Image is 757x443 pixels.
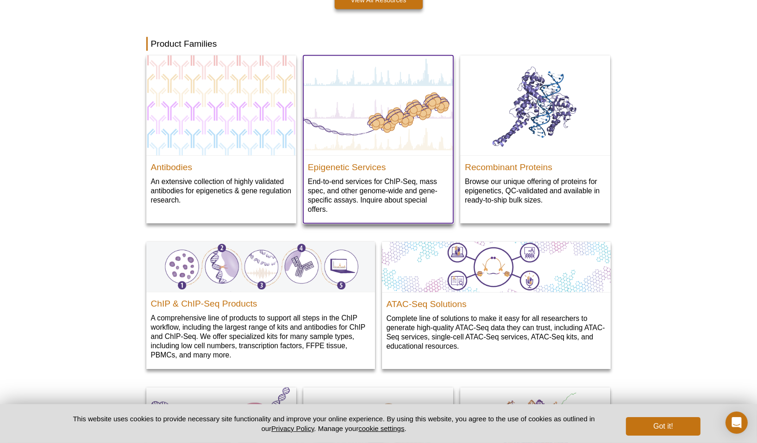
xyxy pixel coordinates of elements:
[146,37,611,51] h2: Product Families
[358,425,404,432] button: cookie settings
[146,55,296,155] img: Antibodies for Epigenetics
[146,242,375,292] img: Active Motif
[151,313,370,360] p: A comprehensive line of products to support all steps in the ChIP workflow, including the largest...
[151,158,292,172] h2: Antibodies
[151,177,292,205] p: An extensive collection of highly validated antibodies for epigenetics & gene regulation research.
[726,412,748,434] div: Open Intercom Messenger
[271,425,314,432] a: Privacy Policy
[626,417,700,436] button: Got it!
[151,295,370,308] h2: ChIP & ChIP-Seq Products
[460,55,610,214] a: Recombinant Proteins Recombinant Proteins Browse our unique offering of proteins for epigenetics,...
[146,55,296,214] a: Antibodies for Epigenetics Antibodies An extensive collection of highly validated antibodies for ...
[146,242,375,369] a: Active Motif ChIP & ChIP-Seq Products A comprehensive line of products to support all steps in th...
[57,414,611,433] p: This website uses cookies to provide necessary site functionality and improve your online experie...
[303,55,453,223] a: Custom Services Epigenetic Services End-to-end services for ChIP‑Seq, mass spec, and other genome...
[387,295,606,309] h2: ATAC-Seq Solutions
[308,158,449,172] h2: Epigenetic Services
[460,55,610,155] img: Recombinant Proteins
[382,242,611,292] img: ATAC-Seq Solutions
[387,314,606,351] p: Complete line of solutions to make it easy for all researchers to generate high-quality ATAC-Seq ...
[465,158,606,172] h2: Recombinant Proteins
[308,177,449,214] p: End-to-end services for ChIP‑Seq, mass spec, and other genome-wide and gene-specific assays. Inqu...
[465,177,606,205] p: Browse our unique offering of proteins for epigenetics, QC-validated and available in ready-to-sh...
[303,55,453,155] img: Custom Services
[382,242,611,360] a: ATAC-Seq Solutions ATAC-Seq Solutions Complete line of solutions to make it easy for all research...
